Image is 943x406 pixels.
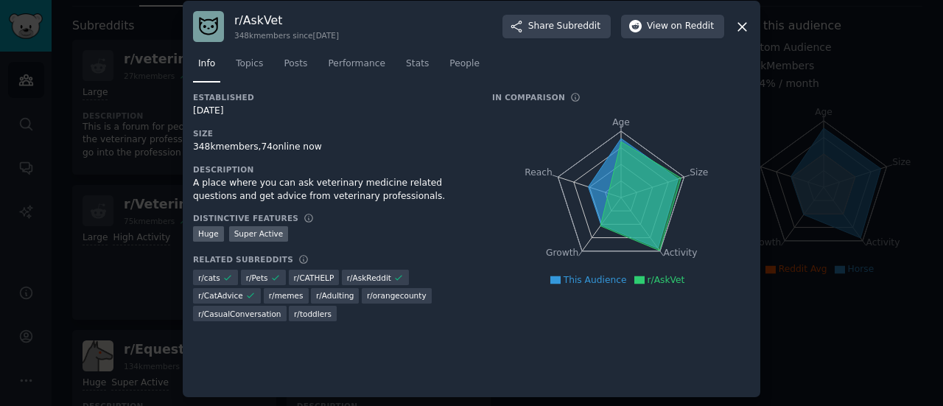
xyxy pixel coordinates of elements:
[193,105,471,118] div: [DATE]
[193,213,298,223] h3: Distinctive Features
[444,52,485,83] a: People
[193,92,471,102] h3: Established
[502,15,611,38] button: ShareSubreddit
[193,254,293,265] h3: Related Subreddits
[193,177,471,203] div: A place where you can ask veterinary medicine related questions and get advice from veterinary pr...
[193,52,220,83] a: Info
[193,141,471,154] div: 348k members, 74 online now
[621,15,724,38] button: Viewon Reddit
[229,226,289,242] div: Super Active
[367,290,427,301] span: r/ orangecounty
[557,20,600,33] span: Subreddit
[294,309,332,319] span: r/ toddlers
[234,13,339,28] h3: r/ AskVet
[690,167,708,178] tspan: Size
[406,57,429,71] span: Stats
[564,275,627,285] span: This Audience
[284,57,307,71] span: Posts
[316,290,354,301] span: r/ Adulting
[546,248,578,258] tspan: Growth
[612,117,630,127] tspan: Age
[647,20,714,33] span: View
[278,52,312,83] a: Posts
[269,290,304,301] span: r/ memes
[231,52,268,83] a: Topics
[236,57,263,71] span: Topics
[671,20,714,33] span: on Reddit
[193,11,224,42] img: AskVet
[401,52,434,83] a: Stats
[525,167,553,178] tspan: Reach
[294,273,334,283] span: r/ CATHELP
[528,20,600,33] span: Share
[323,52,390,83] a: Performance
[193,128,471,139] h3: Size
[449,57,480,71] span: People
[648,275,685,285] span: r/AskVet
[234,30,339,41] div: 348k members since [DATE]
[193,164,471,175] h3: Description
[193,226,224,242] div: Huge
[198,57,215,71] span: Info
[198,290,243,301] span: r/ CatAdvice
[198,273,220,283] span: r/ cats
[198,309,281,319] span: r/ CasualConversation
[664,248,698,258] tspan: Activity
[347,273,391,283] span: r/ AskReddit
[328,57,385,71] span: Performance
[492,92,565,102] h3: In Comparison
[246,273,268,283] span: r/ Pets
